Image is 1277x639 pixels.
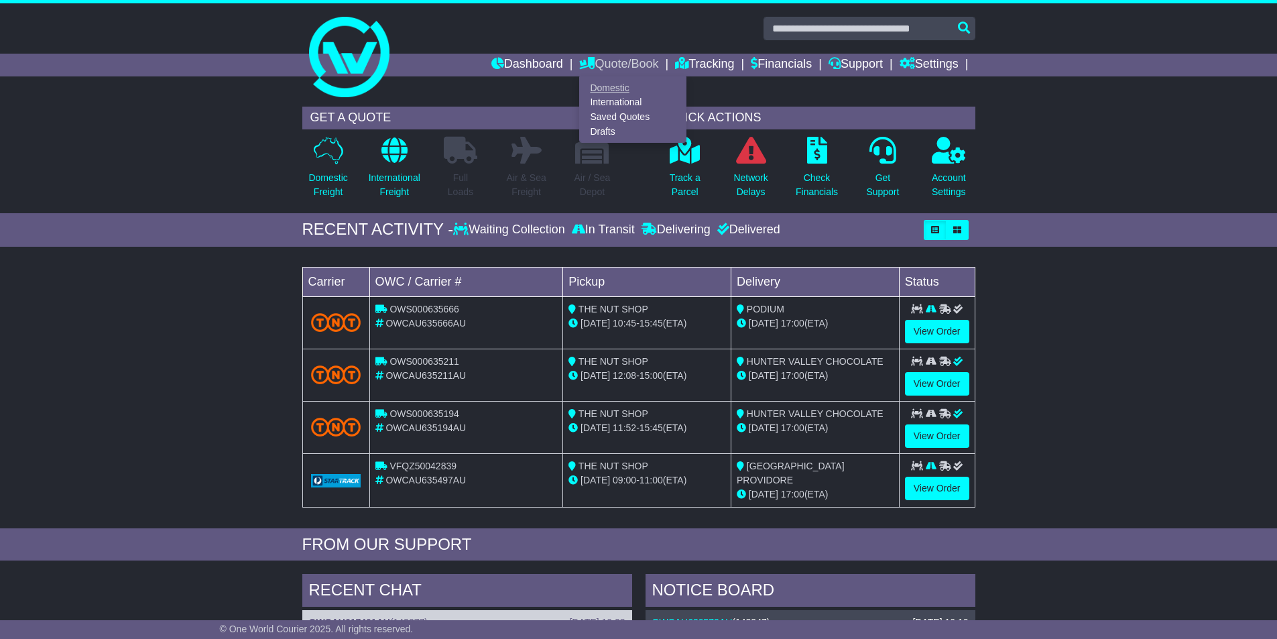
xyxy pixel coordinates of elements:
[781,370,804,381] span: 17:00
[569,617,625,628] div: [DATE] 10:28
[866,171,899,199] p: Get Support
[737,316,894,331] div: (ETA)
[652,617,969,628] div: ( )
[829,54,883,76] a: Support
[613,422,636,433] span: 11:52
[737,461,845,485] span: [GEOGRAPHIC_DATA] PROVIDORE
[640,475,663,485] span: 11:00
[579,304,648,314] span: THE NUT SHOP
[491,54,563,76] a: Dashboard
[580,95,686,110] a: International
[751,54,812,76] a: Financials
[613,475,636,485] span: 09:00
[733,136,768,207] a: NetworkDelays
[749,318,778,329] span: [DATE]
[580,110,686,125] a: Saved Quotes
[311,474,361,487] img: GetCarrierServiceLogo
[302,267,369,296] td: Carrier
[568,369,725,383] div: - (ETA)
[507,171,546,199] p: Air & Sea Freight
[912,617,968,628] div: [DATE] 10:10
[796,171,838,199] p: Check Financials
[385,318,466,329] span: OWCAU635666AU
[652,617,733,628] a: OWCAU630573AU
[579,408,648,419] span: THE NUT SHOP
[905,477,969,500] a: View Order
[309,617,390,628] a: OWCAU617401AU
[781,489,804,500] span: 17:00
[453,223,568,237] div: Waiting Collection
[580,124,686,139] a: Drafts
[638,223,714,237] div: Delivering
[579,356,648,367] span: THE NUT SHOP
[568,421,725,435] div: - (ETA)
[640,422,663,433] span: 15:45
[308,136,348,207] a: DomesticFreight
[670,171,701,199] p: Track a Parcel
[737,421,894,435] div: (ETA)
[389,304,459,314] span: OWS000635666
[311,313,361,331] img: TNT_Domestic.png
[749,422,778,433] span: [DATE]
[389,408,459,419] span: OWS000635194
[749,370,778,381] span: [DATE]
[714,223,780,237] div: Delivered
[563,267,731,296] td: Pickup
[747,408,884,419] span: HUNTER VALLEY CHOCOLATE
[931,136,967,207] a: AccountSettings
[932,171,966,199] p: Account Settings
[747,304,784,314] span: PODIUM
[220,624,414,634] span: © One World Courier 2025. All rights reserved.
[444,171,477,199] p: Full Loads
[581,475,610,485] span: [DATE]
[574,171,611,199] p: Air / Sea Depot
[385,422,466,433] span: OWCAU635194AU
[311,418,361,436] img: TNT_Domestic.png
[865,136,900,207] a: GetSupport
[659,107,975,129] div: QUICK ACTIONS
[311,365,361,384] img: TNT_Domestic.png
[369,171,420,199] p: International Freight
[393,617,425,628] span: 143077
[795,136,839,207] a: CheckFinancials
[737,369,894,383] div: (ETA)
[389,461,457,471] span: VFQZ50042839
[308,171,347,199] p: Domestic Freight
[675,54,734,76] a: Tracking
[581,422,610,433] span: [DATE]
[302,535,975,555] div: FROM OUR SUPPORT
[899,267,975,296] td: Status
[640,370,663,381] span: 15:00
[579,461,648,471] span: THE NUT SHOP
[905,372,969,396] a: View Order
[781,318,804,329] span: 17:00
[568,473,725,487] div: - (ETA)
[733,171,768,199] p: Network Delays
[309,617,625,628] div: ( )
[302,220,454,239] div: RECENT ACTIVITY -
[385,475,466,485] span: OWCAU635497AU
[900,54,959,76] a: Settings
[747,356,884,367] span: HUNTER VALLEY CHOCOLATE
[389,356,459,367] span: OWS000635211
[302,107,619,129] div: GET A QUOTE
[579,54,658,76] a: Quote/Book
[385,370,466,381] span: OWCAU635211AU
[568,316,725,331] div: - (ETA)
[905,424,969,448] a: View Order
[369,267,563,296] td: OWC / Carrier #
[905,320,969,343] a: View Order
[580,80,686,95] a: Domestic
[735,617,767,628] span: 143347
[640,318,663,329] span: 15:45
[302,574,632,610] div: RECENT CHAT
[613,318,636,329] span: 10:45
[646,574,975,610] div: NOTICE BOARD
[669,136,701,207] a: Track aParcel
[581,370,610,381] span: [DATE]
[568,223,638,237] div: In Transit
[781,422,804,433] span: 17:00
[581,318,610,329] span: [DATE]
[737,487,894,502] div: (ETA)
[613,370,636,381] span: 12:08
